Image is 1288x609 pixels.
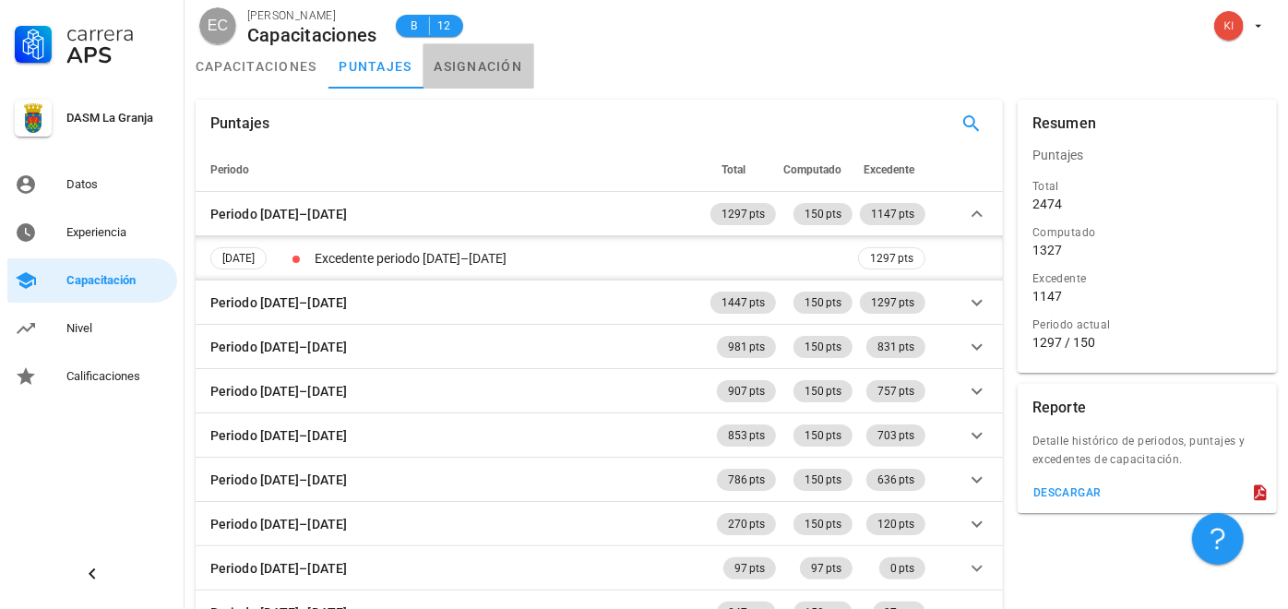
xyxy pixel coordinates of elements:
[870,248,913,269] span: 1297 pts
[210,470,347,490] div: Periodo [DATE]–[DATE]
[66,321,170,336] div: Nivel
[877,336,914,358] span: 831 pts
[7,210,177,255] a: Experiencia
[66,369,170,384] div: Calificaciones
[728,513,765,535] span: 270 pts
[7,306,177,351] a: Nivel
[210,337,347,357] div: Periodo [DATE]–[DATE]
[208,7,228,44] span: EC
[66,225,170,240] div: Experiencia
[66,22,170,44] div: Carrera
[1032,177,1262,196] div: Total
[210,425,347,446] div: Periodo [DATE]–[DATE]
[728,380,765,402] span: 907 pts
[247,6,377,25] div: [PERSON_NAME]
[805,380,841,402] span: 150 pts
[7,162,177,207] a: Datos
[407,17,422,35] span: B
[210,514,347,534] div: Periodo [DATE]–[DATE]
[728,424,765,447] span: 853 pts
[877,380,914,402] span: 757 pts
[728,469,765,491] span: 786 pts
[199,7,236,44] div: avatar
[210,293,347,313] div: Periodo [DATE]–[DATE]
[864,163,914,176] span: Excedente
[437,17,452,35] span: 12
[1032,223,1262,242] div: Computado
[707,148,780,192] th: Total
[1032,384,1086,432] div: Reporte
[66,44,170,66] div: APS
[890,557,914,579] span: 0 pts
[877,424,914,447] span: 703 pts
[1018,432,1277,480] div: Detalle histórico de periodos, puntajes y excedentes de capacitación.
[1018,133,1277,177] div: Puntajes
[805,292,841,314] span: 150 pts
[877,513,914,535] span: 120 pts
[210,100,269,148] div: Puntajes
[805,203,841,225] span: 150 pts
[722,163,745,176] span: Total
[196,148,707,192] th: Periodo
[66,111,170,125] div: DASM La Granja
[66,273,170,288] div: Capacitación
[783,163,841,176] span: Computado
[734,557,765,579] span: 97 pts
[210,204,347,224] div: Periodo [DATE]–[DATE]
[1025,480,1109,506] button: descargar
[877,469,914,491] span: 636 pts
[1032,196,1062,212] div: 2474
[1032,242,1062,258] div: 1327
[7,258,177,303] a: Capacitación
[1032,288,1062,304] div: 1147
[1032,100,1096,148] div: Resumen
[871,203,914,225] span: 1147 pts
[66,177,170,192] div: Datos
[805,469,841,491] span: 150 pts
[805,424,841,447] span: 150 pts
[247,25,377,45] div: Capacitaciones
[1032,316,1262,334] div: Periodo actual
[311,236,854,281] td: Excedente periodo [DATE]–[DATE]
[811,557,841,579] span: 97 pts
[210,558,347,579] div: Periodo [DATE]–[DATE]
[871,292,914,314] span: 1297 pts
[1032,269,1262,288] div: Excedente
[185,44,328,89] a: capacitaciones
[423,44,534,89] a: asignación
[805,336,841,358] span: 150 pts
[7,354,177,399] a: Calificaciones
[722,203,765,225] span: 1297 pts
[1032,486,1102,499] div: descargar
[1214,11,1244,41] div: avatar
[210,381,347,401] div: Periodo [DATE]–[DATE]
[722,292,765,314] span: 1447 pts
[728,336,765,358] span: 981 pts
[780,148,856,192] th: Computado
[210,163,249,176] span: Periodo
[1032,334,1262,351] div: 1297 / 150
[856,148,929,192] th: Excedente
[805,513,841,535] span: 150 pts
[222,248,255,269] span: [DATE]
[328,44,423,89] a: puntajes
